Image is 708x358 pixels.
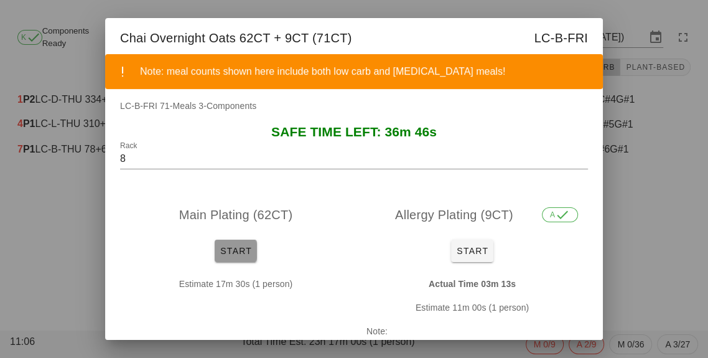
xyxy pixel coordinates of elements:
span: Start [456,246,488,256]
p: Estimate 11m 00s (1 person) [366,301,578,314]
span: Start [220,246,252,256]
span: SAFE TIME LEFT: 36m 46s [271,125,437,139]
span: A [550,208,570,222]
span: LC-B-FRI [534,28,588,48]
label: Rack [120,141,137,151]
div: Note: meal counts shown here include both low carb and [MEDICAL_DATA] meals! [140,64,593,79]
div: Allergy Plating (9CT) [356,195,588,235]
p: Note: [366,324,578,338]
p: Actual Time 03m 13s [366,277,578,291]
div: Main Plating (62CT) [120,195,352,235]
div: LC-B-FRI 71-Meals 3-Components [105,99,603,125]
p: Estimate 17m 30s (1 person) [130,277,342,291]
button: Start [451,240,493,262]
button: Start [215,240,257,262]
div: Chai Overnight Oats 62CT + 9CT (71CT) [105,18,603,54]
